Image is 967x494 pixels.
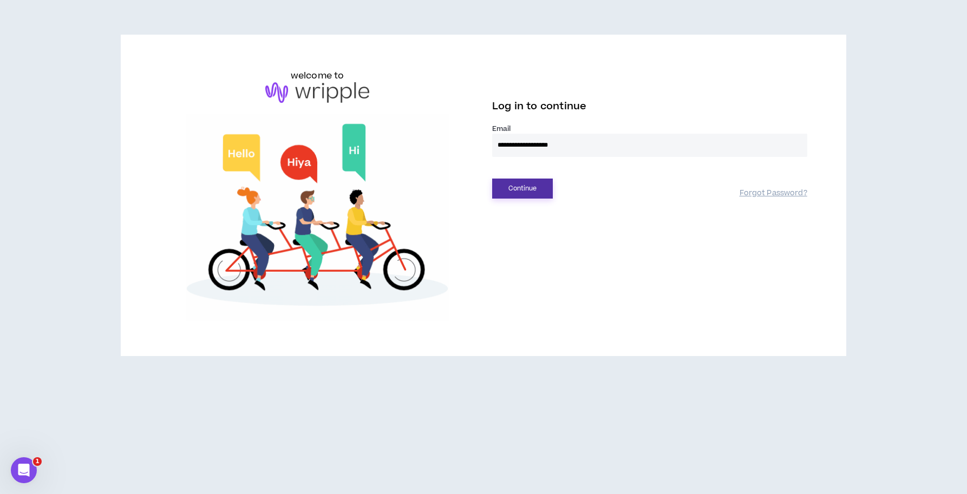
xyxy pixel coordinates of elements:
[265,82,369,103] img: logo-brand.png
[740,188,807,199] a: Forgot Password?
[492,100,586,113] span: Log in to continue
[11,457,37,483] iframe: Intercom live chat
[492,124,807,134] label: Email
[33,457,42,466] span: 1
[492,179,553,199] button: Continue
[291,69,344,82] h6: welcome to
[160,114,475,322] img: Welcome to Wripple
